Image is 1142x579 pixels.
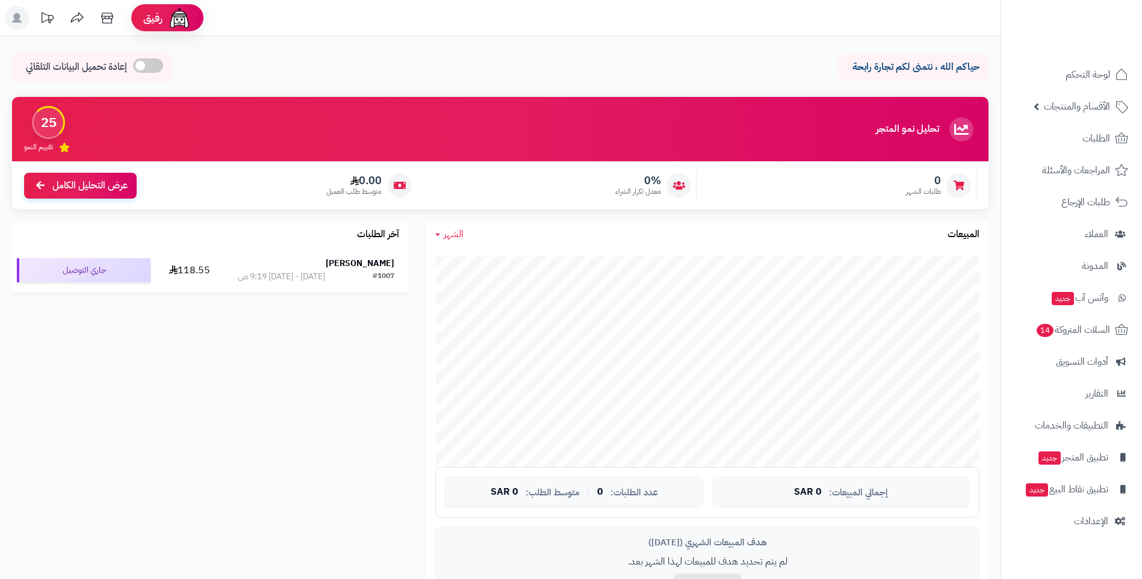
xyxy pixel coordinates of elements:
h3: تحليل نمو المتجر [876,124,939,135]
a: الطلبات [1008,124,1135,153]
a: العملاء [1008,220,1135,249]
div: #1007 [373,271,394,283]
span: المراجعات والأسئلة [1042,162,1110,179]
td: 118.55 [155,248,224,293]
a: أدوات التسويق [1008,347,1135,376]
a: عرض التحليل الكامل [24,173,137,199]
h3: آخر الطلبات [357,229,399,240]
span: طلبات الإرجاع [1061,194,1110,211]
a: المدونة [1008,252,1135,280]
a: التقارير [1008,379,1135,408]
a: المراجعات والأسئلة [1008,156,1135,185]
span: جديد [1052,292,1074,305]
span: العملاء [1085,226,1108,243]
div: جاري التوصيل [17,258,151,282]
span: تطبيق المتجر [1037,449,1108,466]
span: 0 [906,174,941,187]
a: وآتس آبجديد [1008,283,1135,312]
span: الشهر [444,227,464,241]
span: وآتس آب [1050,289,1108,306]
span: السلات المتروكة [1035,321,1110,338]
a: لوحة التحكم [1008,60,1135,89]
a: طلبات الإرجاع [1008,188,1135,217]
a: تطبيق نقاط البيعجديد [1008,475,1135,504]
span: 0% [615,174,661,187]
span: جديد [1038,451,1061,465]
span: عدد الطلبات: [610,488,658,498]
strong: [PERSON_NAME] [326,257,394,270]
span: متوسط الطلب: [526,488,580,498]
span: تقييم النمو [24,142,53,152]
a: الإعدادات [1008,507,1135,536]
span: 14 [1037,324,1054,337]
a: تطبيق المتجرجديد [1008,443,1135,472]
span: إعادة تحميل البيانات التلقائي [26,60,127,74]
span: طلبات الشهر [906,187,941,197]
span: المدونة [1082,258,1108,274]
span: الأقسام والمنتجات [1044,98,1110,115]
img: ai-face.png [167,6,191,30]
span: جديد [1026,483,1048,497]
span: متوسط طلب العميل [326,187,382,197]
span: التقارير [1085,385,1108,402]
span: التطبيقات والخدمات [1035,417,1108,434]
span: 0 SAR [491,487,518,498]
div: [DATE] - [DATE] 9:19 ص [238,271,325,283]
span: عرض التحليل الكامل [52,179,128,193]
span: رفيق [143,11,163,25]
span: معدل تكرار الشراء [615,187,661,197]
h3: المبيعات [948,229,979,240]
span: تطبيق نقاط البيع [1025,481,1108,498]
a: تحديثات المنصة [32,6,62,33]
span: لوحة التحكم [1066,66,1110,83]
span: 0.00 [326,174,382,187]
img: logo-2.png [1060,34,1131,59]
span: 0 [597,487,603,498]
span: | [587,488,590,497]
span: أدوات التسويق [1056,353,1108,370]
div: هدف المبيعات الشهري ([DATE]) [445,536,970,549]
a: السلات المتروكة14 [1008,315,1135,344]
span: 0 SAR [794,487,822,498]
span: إجمالي المبيعات: [829,488,888,498]
span: الطلبات [1082,130,1110,147]
span: الإعدادات [1074,513,1108,530]
p: لم يتم تحديد هدف للمبيعات لهذا الشهر بعد. [445,555,970,569]
a: الشهر [435,228,464,241]
a: التطبيقات والخدمات [1008,411,1135,440]
p: حياكم الله ، نتمنى لكم تجارة رابحة [847,60,979,74]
